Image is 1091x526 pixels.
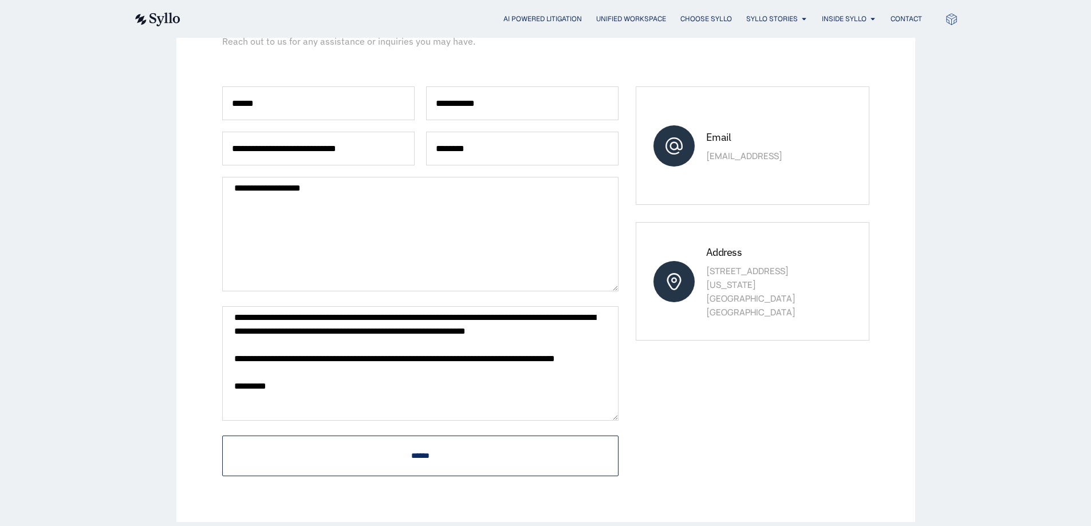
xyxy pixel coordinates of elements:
a: AI Powered Litigation [503,14,582,24]
a: Contact [891,14,922,24]
p: [STREET_ADDRESS] [US_STATE][GEOGRAPHIC_DATA] [GEOGRAPHIC_DATA] [706,264,833,319]
a: Syllo Stories [746,14,798,24]
p: [EMAIL_ADDRESS] [706,149,833,163]
a: Choose Syllo [680,14,732,24]
img: syllo [133,13,180,26]
span: Email [706,130,731,144]
a: Unified Workspace [596,14,666,24]
div: Menu Toggle [203,14,922,25]
nav: Menu [203,14,922,25]
a: Inside Syllo [822,14,867,24]
p: Reach out to us for any assistance or inquiries you may have. [222,34,639,48]
span: Address [706,246,742,259]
